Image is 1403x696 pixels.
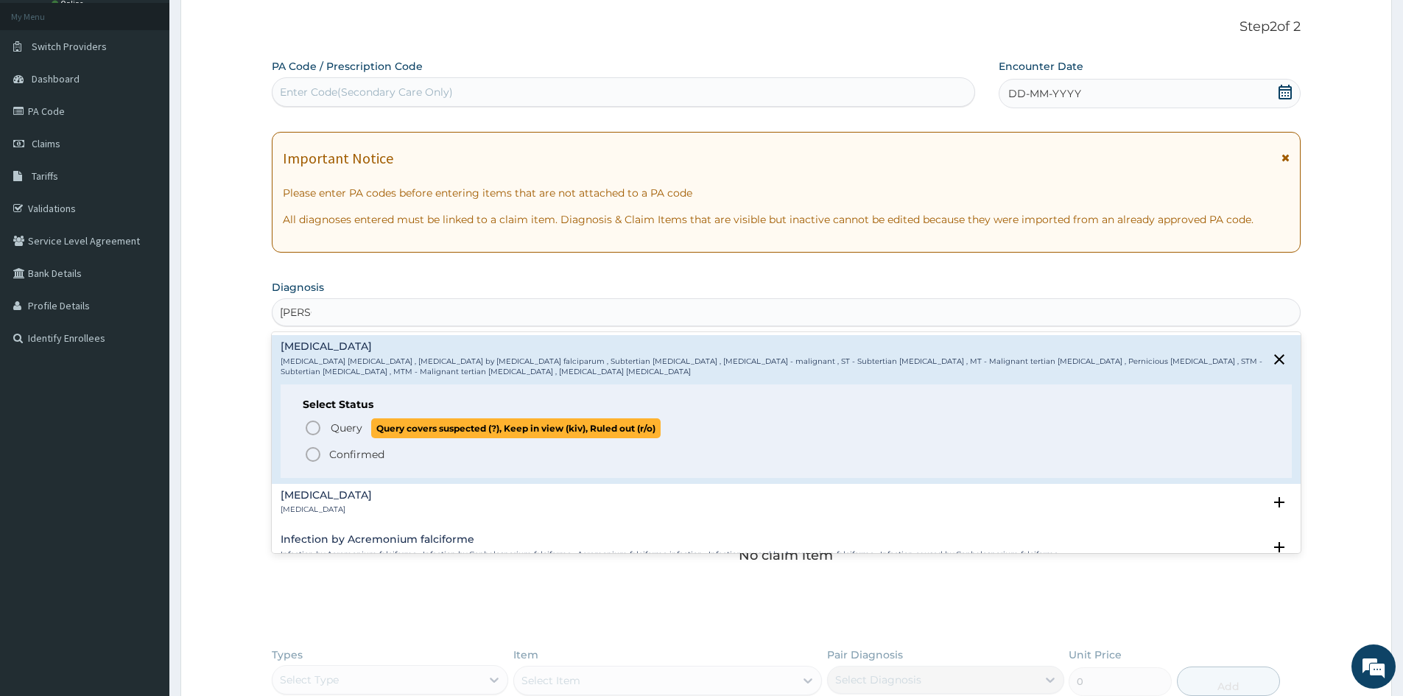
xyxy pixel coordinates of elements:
span: Switch Providers [32,40,107,53]
p: [MEDICAL_DATA] [281,505,372,515]
div: Minimize live chat window [242,7,277,43]
span: Query [331,421,362,435]
p: Step 2 of 2 [272,19,1301,35]
label: Diagnosis [272,280,324,295]
span: Tariffs [32,169,58,183]
i: status option filled [304,446,322,463]
label: PA Code / Prescription Code [272,59,423,74]
i: status option query [304,419,322,437]
span: Claims [32,137,60,150]
i: open select status [1270,493,1288,511]
p: No claim item [739,548,833,563]
span: Dashboard [32,72,80,85]
label: Encounter Date [999,59,1083,74]
h1: Important Notice [283,150,393,166]
p: Infection by Acremonium falciforme , Infection by Cephalosporium falciforme , Acremonium falcifor... [281,549,1058,560]
span: We're online! [85,186,203,334]
p: Please enter PA codes before entering items that are not attached to a PA code [283,186,1290,200]
span: DD-MM-YYYY [1008,86,1081,101]
h4: [MEDICAL_DATA] [281,490,372,501]
p: All diagnoses entered must be linked to a claim item. Diagnosis & Claim Items that are visible bu... [283,212,1290,227]
img: d_794563401_company_1708531726252_794563401 [27,74,60,110]
span: Query covers suspected (?), Keep in view (kiv), Ruled out (r/o) [371,418,661,438]
i: open select status [1270,538,1288,556]
div: Enter Code(Secondary Care Only) [280,85,453,99]
i: close select status [1270,351,1288,368]
p: [MEDICAL_DATA] [MEDICAL_DATA] , [MEDICAL_DATA] by [MEDICAL_DATA] falciparum , Subtertian [MEDICAL... [281,356,1263,378]
div: Chat with us now [77,82,247,102]
textarea: Type your message and hit 'Enter' [7,402,281,454]
h6: Select Status [303,399,1270,410]
p: Confirmed [329,447,384,462]
h4: [MEDICAL_DATA] [281,341,1263,352]
h4: Infection by Acremonium falciforme [281,534,1058,545]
